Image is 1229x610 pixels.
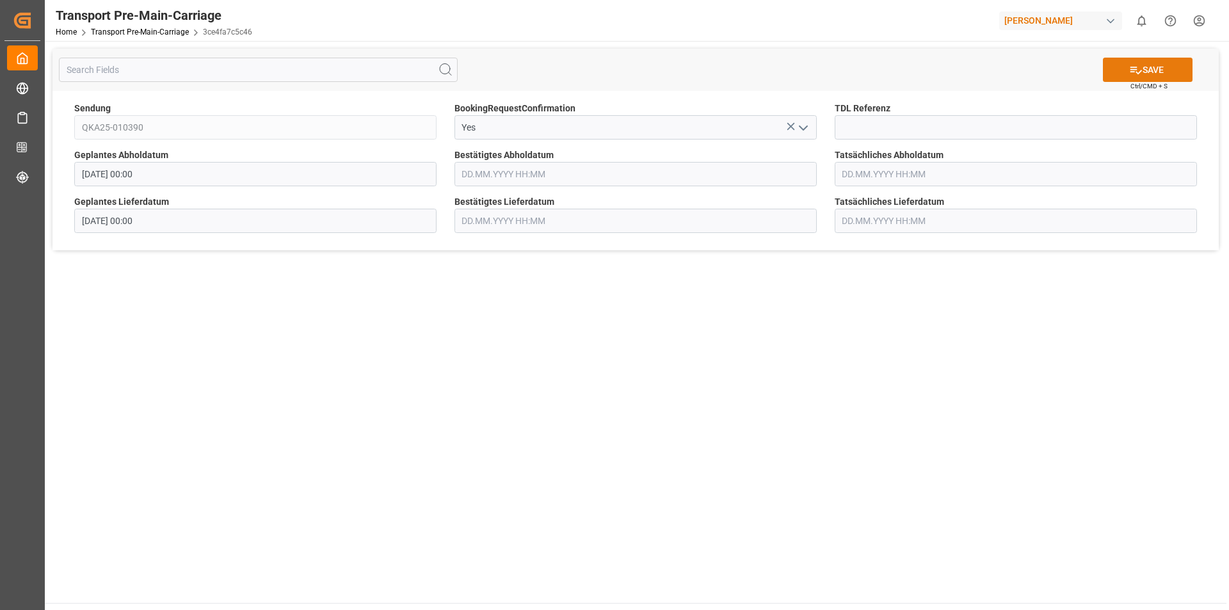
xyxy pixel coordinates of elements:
input: DD.MM.YYYY HH:MM [74,209,437,233]
input: DD.MM.YYYY HH:MM [835,162,1197,186]
button: Help Center [1156,6,1185,35]
span: Bestätigtes Abholdatum [454,148,554,162]
input: DD.MM.YYYY HH:MM [454,162,817,186]
input: DD.MM.YYYY HH:MM [454,209,817,233]
span: Sendung [74,102,111,115]
span: Tatsächliches Lieferdatum [835,195,944,209]
span: Geplantes Lieferdatum [74,195,169,209]
button: SAVE [1103,58,1193,82]
button: show 0 new notifications [1127,6,1156,35]
span: BookingRequestConfirmation [454,102,575,115]
a: Transport Pre-Main-Carriage [91,28,189,36]
a: Home [56,28,77,36]
span: Tatsächliches Abholdatum [835,148,944,162]
span: Bestätigtes Lieferdatum [454,195,554,209]
div: Transport Pre-Main-Carriage [56,6,252,25]
div: [PERSON_NAME] [999,12,1122,30]
button: open menu [792,118,812,138]
input: DD.MM.YYYY HH:MM [835,209,1197,233]
input: Search Fields [59,58,458,82]
span: Geplantes Abholdatum [74,148,168,162]
input: DD.MM.YYYY HH:MM [74,162,437,186]
span: Ctrl/CMD + S [1130,81,1168,91]
button: [PERSON_NAME] [999,8,1127,33]
span: TDL Referenz [835,102,890,115]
